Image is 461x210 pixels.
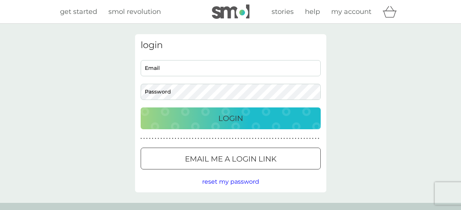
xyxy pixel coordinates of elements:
[305,8,320,16] span: help
[286,137,288,141] p: ●
[183,137,185,141] p: ●
[305,6,320,17] a: help
[192,137,194,141] p: ●
[218,137,219,141] p: ●
[298,137,299,141] p: ●
[238,137,239,141] p: ●
[206,137,208,141] p: ●
[185,153,276,165] p: Email me a login link
[284,137,285,141] p: ●
[295,137,296,141] p: ●
[306,137,308,141] p: ●
[331,6,371,17] a: my account
[218,112,243,124] p: Login
[243,137,245,141] p: ●
[141,40,321,51] h3: login
[152,137,153,141] p: ●
[172,137,173,141] p: ●
[252,137,254,141] p: ●
[158,137,159,141] p: ●
[202,177,259,187] button: reset my password
[178,137,179,141] p: ●
[278,137,279,141] p: ●
[309,137,311,141] p: ●
[141,107,321,129] button: Login
[246,137,248,141] p: ●
[60,8,97,16] span: get started
[215,137,216,141] p: ●
[240,137,242,141] p: ●
[175,137,176,141] p: ●
[269,137,271,141] p: ●
[289,137,291,141] p: ●
[146,137,148,141] p: ●
[201,137,202,141] p: ●
[186,137,188,141] p: ●
[263,137,265,141] p: ●
[143,137,145,141] p: ●
[195,137,196,141] p: ●
[212,5,249,19] img: smol
[312,137,314,141] p: ●
[235,137,236,141] p: ●
[266,137,268,141] p: ●
[315,137,317,141] p: ●
[161,137,162,141] p: ●
[189,137,191,141] p: ●
[108,8,161,16] span: smol revolution
[164,137,165,141] p: ●
[272,137,273,141] p: ●
[272,8,294,16] span: stories
[166,137,168,141] p: ●
[383,4,401,19] div: basket
[141,148,321,169] button: Email me a login link
[232,137,234,141] p: ●
[141,137,142,141] p: ●
[203,137,205,141] p: ●
[108,6,161,17] a: smol revolution
[224,137,225,141] p: ●
[221,137,222,141] p: ●
[249,137,251,141] p: ●
[155,137,156,141] p: ●
[202,178,259,185] span: reset my password
[209,137,211,141] p: ●
[255,137,257,141] p: ●
[261,137,262,141] p: ●
[226,137,228,141] p: ●
[318,137,319,141] p: ●
[60,6,97,17] a: get started
[229,137,231,141] p: ●
[292,137,294,141] p: ●
[281,137,282,141] p: ●
[149,137,150,141] p: ●
[258,137,259,141] p: ●
[180,137,182,141] p: ●
[272,6,294,17] a: stories
[169,137,171,141] p: ●
[301,137,302,141] p: ●
[331,8,371,16] span: my account
[212,137,213,141] p: ●
[198,137,199,141] p: ●
[275,137,276,141] p: ●
[303,137,305,141] p: ●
